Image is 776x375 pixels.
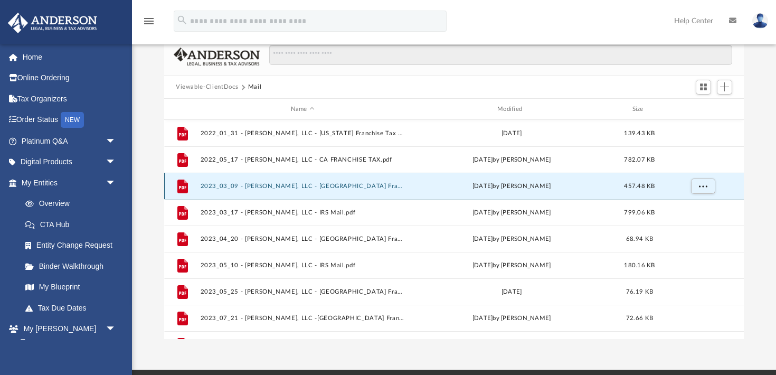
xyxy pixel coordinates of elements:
div: [DATE] by [PERSON_NAME] [410,261,614,270]
a: My Blueprint [15,277,127,298]
a: Binder Walkthrough [15,256,132,277]
a: Overview [15,193,132,214]
a: Online Ordering [7,68,132,89]
button: Viewable-ClientDocs [176,82,238,92]
button: 2023_07_21 - [PERSON_NAME], LLC -[GEOGRAPHIC_DATA] Franchise Tax.pdf [201,315,405,322]
a: CTA Hub [15,214,132,235]
button: Switch to Grid View [696,80,712,95]
div: id [169,105,195,114]
button: Mail [248,82,262,92]
div: id [665,105,739,114]
span: 457.48 KB [624,183,655,189]
a: Order StatusNEW [7,109,132,131]
span: 139.43 KB [624,130,655,136]
button: 2022_01_31 - [PERSON_NAME], LLC - [US_STATE] Franchise Tax Board.pdf [201,130,405,137]
div: Name [200,105,405,114]
button: 2023_03_09 - [PERSON_NAME], LLC - [GEOGRAPHIC_DATA] Franchise Tax.pdf [201,183,405,190]
a: My Entitiesarrow_drop_down [7,172,132,193]
div: grid [164,120,744,339]
span: 782.07 KB [624,157,655,163]
div: [DATE] [410,129,614,138]
img: User Pic [752,13,768,29]
button: More options [691,179,715,194]
span: 72.66 KB [626,315,653,321]
div: [DATE] [410,287,614,297]
div: Modified [409,105,614,114]
button: 2023_04_20 - [PERSON_NAME], LLC - [GEOGRAPHIC_DATA] Franchise Tax.pdf [201,236,405,242]
div: Size [619,105,661,114]
span: arrow_drop_down [106,130,127,152]
span: arrow_drop_down [106,172,127,194]
div: [DATE] by [PERSON_NAME] [410,155,614,165]
a: Tax Due Dates [15,297,132,318]
div: [DATE] by [PERSON_NAME] [410,314,614,323]
div: NEW [61,112,84,128]
span: 799.06 KB [624,210,655,215]
a: Entity Change Request [15,235,132,256]
span: arrow_drop_down [106,152,127,173]
span: 180.16 KB [624,262,655,268]
button: 2023_05_25 - [PERSON_NAME], LLC - [GEOGRAPHIC_DATA] Franchise Tax.pdf [201,288,405,295]
span: 68.94 KB [626,236,653,242]
i: search [176,14,188,26]
a: menu [143,20,155,27]
div: [DATE] by [PERSON_NAME] [410,182,614,191]
a: Home [7,46,132,68]
img: Anderson Advisors Platinum Portal [5,13,100,33]
button: 2022_05_17 - [PERSON_NAME], LLC - CA FRANCHISE TAX.pdf [201,156,405,163]
i: menu [143,15,155,27]
a: Tax Organizers [7,88,132,109]
a: Digital Productsarrow_drop_down [7,152,132,173]
span: arrow_drop_down [106,318,127,340]
input: Search files and folders [269,45,732,65]
button: 2023_05_10 - [PERSON_NAME], LLC - IRS Mail.pdf [201,262,405,269]
div: [DATE] by [PERSON_NAME] [410,208,614,218]
button: Add [717,80,733,95]
a: My [PERSON_NAME] Teamarrow_drop_down [7,318,127,352]
button: 2023_03_17 - [PERSON_NAME], LLC - IRS Mail.pdf [201,209,405,216]
div: [DATE] by [PERSON_NAME] [410,235,614,244]
a: Platinum Q&Aarrow_drop_down [7,130,132,152]
span: 76.19 KB [626,289,653,295]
